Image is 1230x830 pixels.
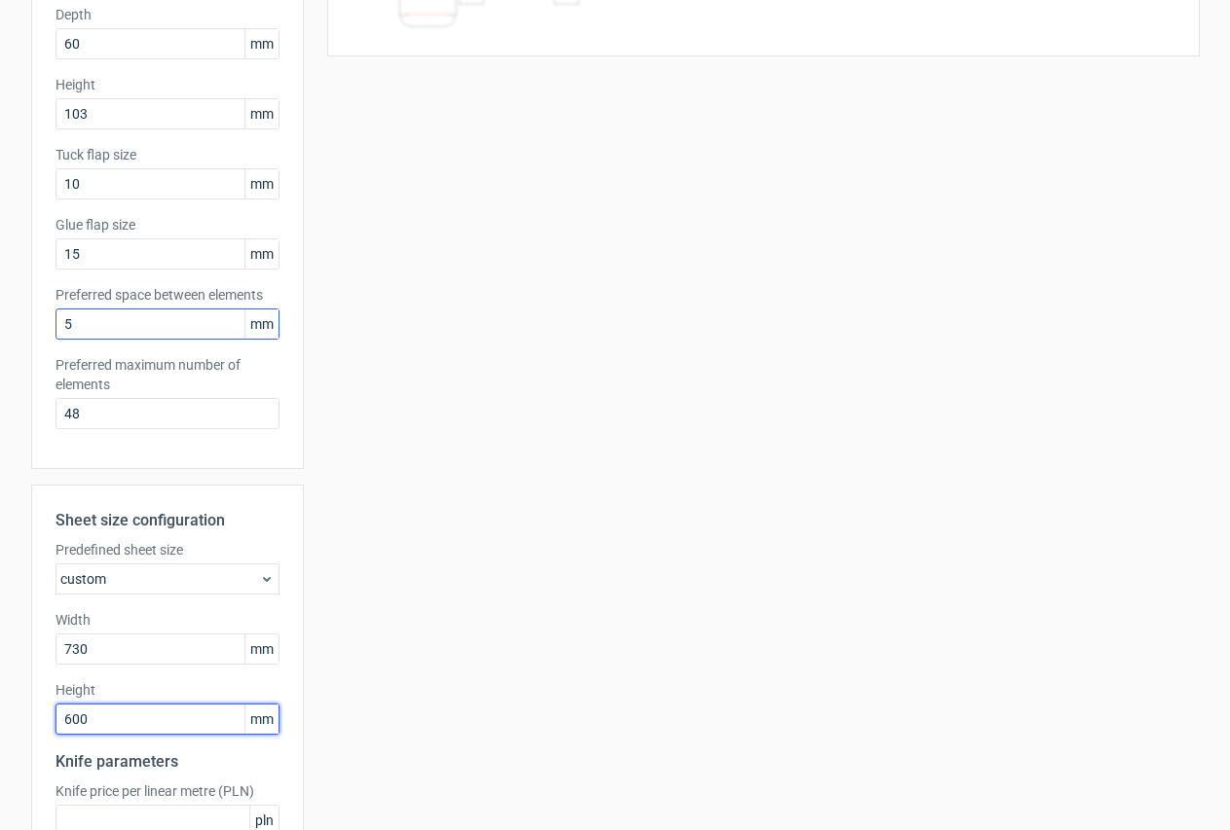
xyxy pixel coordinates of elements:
[244,169,279,198] span: mm
[244,309,279,339] span: mm
[56,680,280,700] label: Height
[56,750,280,774] h2: Knife parameters
[56,509,280,532] h2: Sheet size configuration
[244,634,279,664] span: mm
[56,215,280,235] label: Glue flap size
[56,285,280,305] label: Preferred space between elements
[56,633,280,665] input: custom
[244,239,279,269] span: mm
[56,5,280,24] label: Depth
[56,355,280,394] label: Preferred maximum number of elements
[56,781,280,801] label: Knife price per linear metre (PLN)
[56,75,280,94] label: Height
[244,29,279,58] span: mm
[56,145,280,164] label: Tuck flap size
[56,610,280,630] label: Width
[56,563,280,595] div: custom
[56,540,280,559] label: Predefined sheet size
[56,704,280,735] input: custom
[244,99,279,128] span: mm
[244,704,279,734] span: mm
